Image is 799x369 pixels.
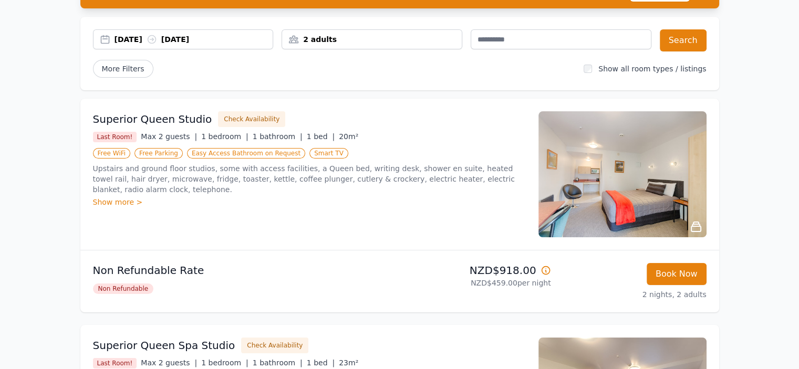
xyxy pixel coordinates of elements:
h3: Superior Queen Spa Studio [93,338,235,353]
span: 1 bed | [307,132,335,141]
div: 2 adults [282,34,462,45]
p: NZD$459.00 per night [404,278,551,288]
p: 2 nights, 2 adults [559,289,707,300]
span: Last Room! [93,358,137,368]
span: 1 bathroom | [253,359,303,367]
div: [DATE] [DATE] [115,34,273,45]
button: Check Availability [218,111,285,127]
span: 1 bathroom | [253,132,303,141]
span: Easy Access Bathroom on Request [187,148,305,159]
span: Non Refundable [93,283,154,294]
span: 20m² [339,132,358,141]
button: Search [660,29,707,51]
span: 1 bed | [307,359,335,367]
button: Book Now [647,263,707,285]
div: Show more > [93,197,526,207]
span: Smart TV [309,148,348,159]
p: NZD$918.00 [404,263,551,278]
h3: Superior Queen Studio [93,112,212,126]
button: Check Availability [241,338,308,353]
p: Non Refundable Rate [93,263,396,278]
label: Show all room types / listings [598,65,706,73]
span: More Filters [93,60,153,78]
p: Upstairs and ground floor studios, some with access facilities, a Queen bed, writing desk, shower... [93,163,526,195]
span: Free WiFi [93,148,131,159]
span: Max 2 guests | [141,132,197,141]
span: Free Parking [134,148,183,159]
span: 1 bedroom | [201,359,248,367]
span: 23m² [339,359,358,367]
span: Max 2 guests | [141,359,197,367]
span: Last Room! [93,132,137,142]
span: 1 bedroom | [201,132,248,141]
